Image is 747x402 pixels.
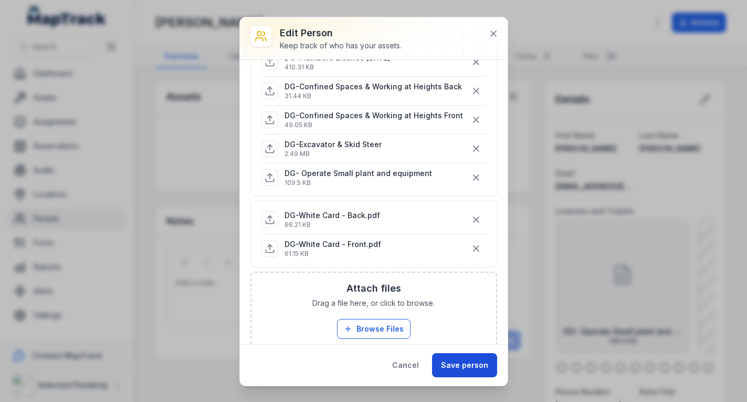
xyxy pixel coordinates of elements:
[285,110,463,121] p: DG-Confined Spaces & Working at Heights Front
[280,26,402,40] h3: Edit person
[285,150,382,158] p: 2.49 MB
[280,40,402,51] div: Keep track of who has your assets.
[285,210,380,221] p: DG-White Card - Back.pdf
[285,250,381,258] p: 61.15 KB
[285,239,381,250] p: DG-White Card - Front.pdf
[346,281,401,296] h3: Attach files
[312,298,435,308] span: Drag a file here, or click to browse.
[285,139,382,150] p: DG-Excavator & Skid Steer
[383,353,428,377] button: Cancel
[285,92,462,100] p: 31.44 KB
[285,168,432,179] p: DG- Operate Small plant and equipment
[285,121,463,129] p: 49.05 KB
[285,63,390,71] p: 410.31 KB
[285,221,380,229] p: 66.21 KB
[337,319,411,339] button: Browse Files
[432,353,497,377] button: Save person
[285,81,462,92] p: DG-Confined Spaces & Working at Heights Back
[285,179,432,187] p: 109.5 KB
